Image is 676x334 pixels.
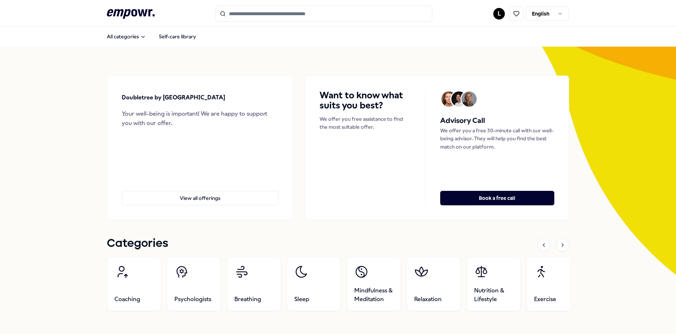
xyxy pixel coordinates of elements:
a: Breathing [227,257,281,311]
span: Relaxation [414,295,442,304]
span: Sleep [294,295,309,304]
p: We offer you a free 30-minute call with our well-being advisor. They will help you find the best ... [440,127,554,151]
p: Doubletree by [GEOGRAPHIC_DATA] [122,93,225,102]
input: Search for products, categories or subcategories [216,6,432,22]
a: Sleep [287,257,341,311]
button: View all offerings [122,191,278,205]
h1: Categories [107,235,168,253]
a: Mindfulness & Meditation [347,257,401,311]
span: Coaching [114,295,140,304]
span: Mindfulness & Meditation [354,286,393,304]
h5: Advisory Call [440,115,554,127]
img: Avatar [451,91,467,107]
a: Coaching [107,257,161,311]
a: Nutrition & Lifestyle [467,257,521,311]
button: Book a free call [440,191,554,205]
span: Nutrition & Lifestyle [474,286,513,304]
img: Avatar [461,91,477,107]
a: Psychologists [167,257,221,311]
a: Relaxation [407,257,461,311]
p: We offer you free assistance to find the most suitable offer. [320,115,411,131]
span: Breathing [234,295,261,304]
a: View all offerings [122,179,278,205]
a: Self-care library [153,29,202,44]
img: Avatar [441,91,456,107]
div: Your well-being is important! We are happy to support you with our offer. [122,109,278,128]
span: Exercise [534,295,556,304]
button: All categories [101,29,152,44]
nav: Main [101,29,202,44]
a: Exercise [526,257,581,311]
button: L [493,8,505,20]
span: Psychologists [174,295,211,304]
h4: Want to know what suits you best? [320,90,411,111]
